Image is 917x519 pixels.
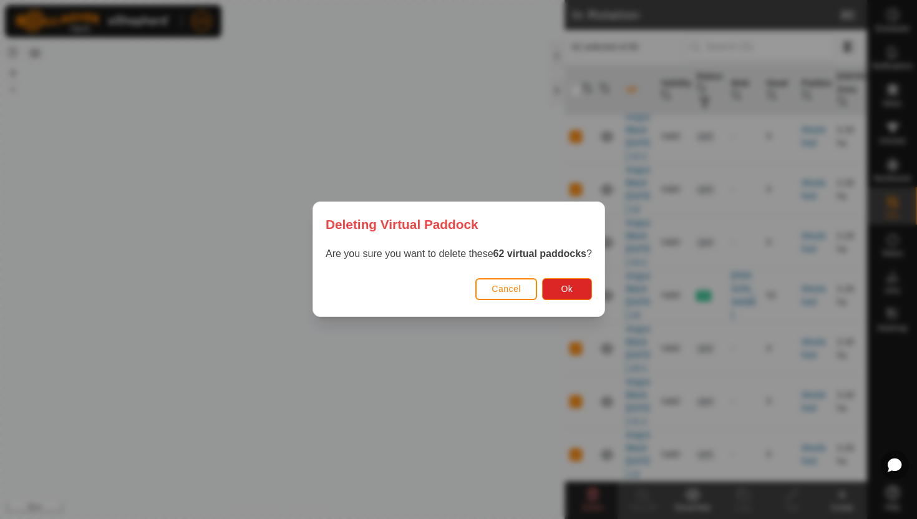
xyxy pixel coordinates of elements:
[492,284,521,294] span: Cancel
[541,278,591,300] button: Ok
[475,278,537,300] button: Cancel
[326,249,592,259] span: Are you sure you want to delete these ?
[326,215,478,234] span: Deleting Virtual Paddock
[561,284,573,294] span: Ok
[493,249,586,259] strong: 62 virtual paddocks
